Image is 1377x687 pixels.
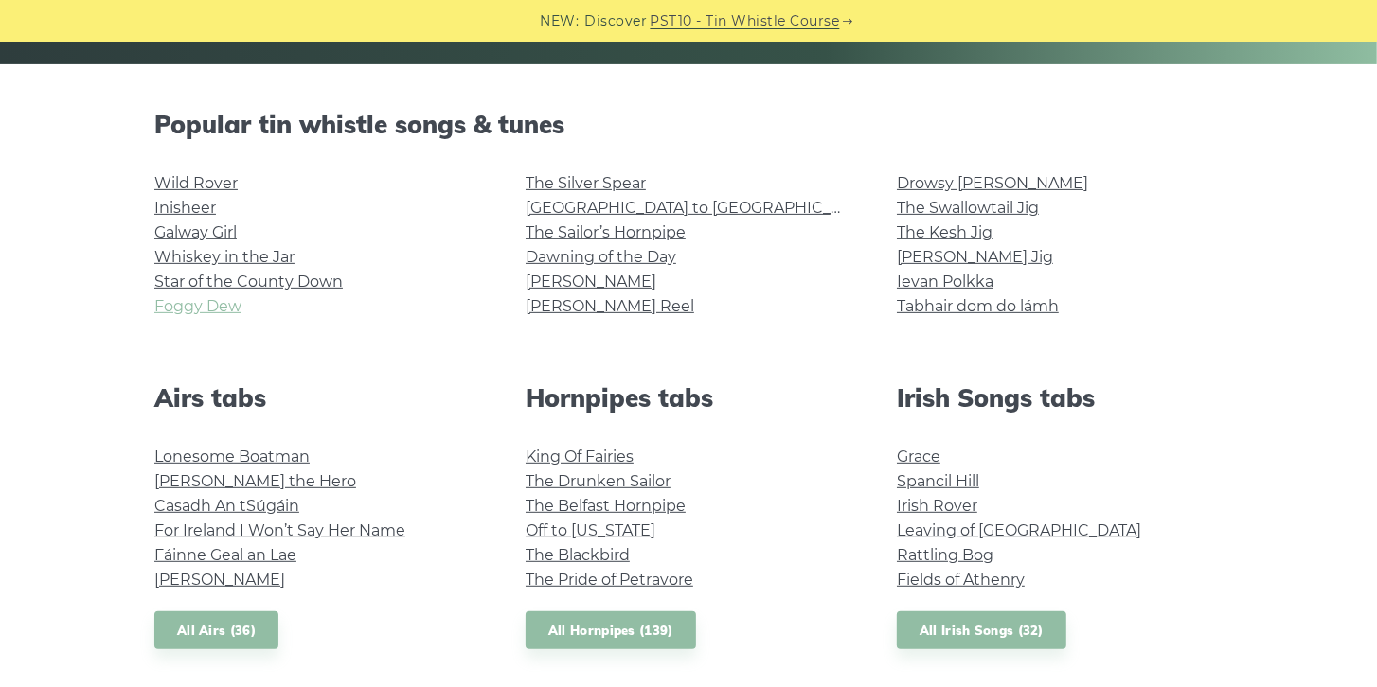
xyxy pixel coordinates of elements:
[526,199,875,217] a: [GEOGRAPHIC_DATA] to [GEOGRAPHIC_DATA]
[526,472,671,490] a: The Drunken Sailor
[154,546,296,564] a: Fáinne Geal an Lae
[897,174,1088,192] a: Drowsy [PERSON_NAME]
[897,611,1066,650] a: All Irish Songs (32)
[897,546,993,564] a: Rattling Bog
[154,472,356,490] a: [PERSON_NAME] the Hero
[526,383,851,413] h2: Hornpipes tabs
[526,546,630,564] a: The Blackbird
[897,521,1141,539] a: Leaving of [GEOGRAPHIC_DATA]
[154,571,285,589] a: [PERSON_NAME]
[526,521,655,539] a: Off to [US_STATE]
[526,223,686,241] a: The Sailor’s Hornpipe
[154,497,299,515] a: Casadh An tSúgáin
[154,273,343,291] a: Star of the County Down
[154,223,237,241] a: Galway Girl
[897,571,1025,589] a: Fields of Athenry
[651,10,840,32] a: PST10 - Tin Whistle Course
[154,248,295,266] a: Whiskey in the Jar
[897,472,979,490] a: Spancil Hill
[897,448,940,466] a: Grace
[897,383,1223,413] h2: Irish Songs tabs
[526,571,693,589] a: The Pride of Petravore
[526,611,696,650] a: All Hornpipes (139)
[526,248,676,266] a: Dawning of the Day
[897,297,1059,315] a: Tabhair dom do lámh
[526,174,646,192] a: The Silver Spear
[154,174,238,192] a: Wild Rover
[897,223,993,241] a: The Kesh Jig
[154,199,216,217] a: Inisheer
[897,497,977,515] a: Irish Rover
[154,448,310,466] a: Lonesome Boatman
[154,521,405,539] a: For Ireland I Won’t Say Her Name
[526,448,634,466] a: King Of Fairies
[541,10,580,32] span: NEW:
[585,10,648,32] span: Discover
[526,497,686,515] a: The Belfast Hornpipe
[154,611,278,650] a: All Airs (36)
[897,248,1053,266] a: [PERSON_NAME] Jig
[526,297,694,315] a: [PERSON_NAME] Reel
[526,273,656,291] a: [PERSON_NAME]
[154,297,241,315] a: Foggy Dew
[897,273,993,291] a: Ievan Polkka
[897,199,1039,217] a: The Swallowtail Jig
[154,110,1223,139] h2: Popular tin whistle songs & tunes
[154,383,480,413] h2: Airs tabs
